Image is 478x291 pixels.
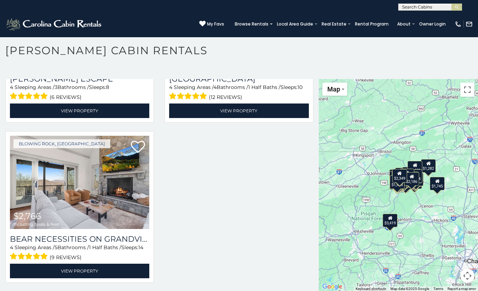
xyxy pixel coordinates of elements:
[405,172,419,185] div: $2,186
[407,169,422,183] div: $1,664
[298,84,302,90] span: 10
[433,287,443,291] a: Terms
[327,85,340,93] span: Map
[50,253,82,262] span: (9 reviews)
[248,84,280,90] span: 1 Half Baths /
[213,84,217,90] span: 4
[273,19,317,29] a: Local Area Guide
[421,159,436,172] div: $1,282
[394,19,414,29] a: About
[408,172,423,186] div: $2,766
[10,84,13,90] span: 4
[169,84,309,102] div: Sleeping Areas / Bathrooms / Sleeps:
[10,136,149,229] img: Bear Necessities On Grandview
[460,83,474,97] button: Toggle fullscreen view
[169,74,309,84] h3: Montallori Stone Lodge
[407,175,422,189] div: $2,635
[169,74,309,84] a: [GEOGRAPHIC_DATA]
[55,84,57,90] span: 3
[455,21,462,28] img: phone-regular-white.png
[10,84,149,102] div: Sleeping Areas / Bathrooms / Sleeps:
[383,213,398,227] div: $3,419
[448,287,476,291] a: Report a map error
[322,83,347,96] button: Change map style
[106,84,109,90] span: 8
[390,175,405,189] div: $1,423
[10,103,149,118] a: View Property
[351,19,392,29] a: Rental Program
[392,169,407,182] div: $2,349
[231,19,272,29] a: Browse Rentals
[407,161,422,174] div: $1,401
[138,244,143,251] span: 14
[13,211,41,221] span: $2,766
[169,103,309,118] a: View Property
[209,93,242,102] span: (12 reviews)
[398,176,413,189] div: $2,153
[55,244,57,251] span: 5
[89,244,121,251] span: 1 Half Baths /
[13,222,59,226] span: including taxes & fees
[10,74,149,84] h3: Todd Escape
[50,93,82,102] span: (6 reviews)
[408,173,423,186] div: $1,511
[199,21,224,28] a: My Favs
[395,168,410,181] div: $1,674
[131,140,145,155] a: Add to favorites
[399,168,414,182] div: $2,673
[10,244,149,262] div: Sleeping Areas / Bathrooms / Sleeps:
[10,264,149,278] a: View Property
[460,269,474,283] button: Map camera controls
[318,19,350,29] a: Real Estate
[13,139,110,148] a: Blowing Rock, [GEOGRAPHIC_DATA]
[10,244,13,251] span: 4
[416,19,449,29] a: Owner Login
[10,136,149,229] a: Bear Necessities On Grandview $2,766 including taxes & fees
[5,17,104,31] img: White-1-2.png
[390,176,405,189] div: $2,148
[10,74,149,84] a: [PERSON_NAME] Escape
[430,177,445,190] div: $1,745
[466,21,473,28] img: mail-regular-white.png
[390,287,429,291] span: Map data ©2025 Google
[389,171,404,185] div: $2,827
[207,21,224,27] span: My Favs
[169,84,172,90] span: 4
[10,234,149,244] a: Bear Necessities On Grandview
